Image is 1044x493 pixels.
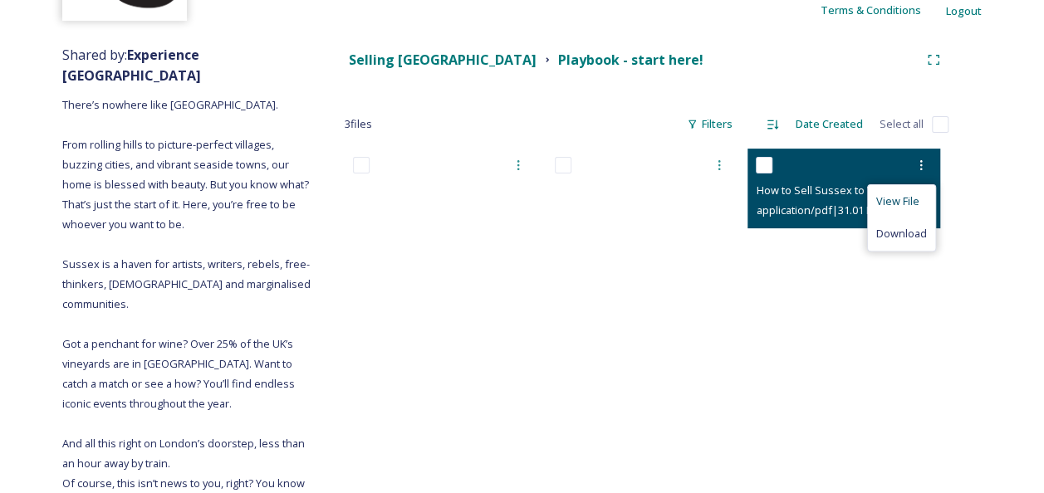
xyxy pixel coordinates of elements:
[345,149,537,356] iframe: msdoc-iframe
[821,2,921,17] span: Terms & Conditions
[787,108,871,140] div: Date Created
[62,46,201,85] span: Shared by:
[756,203,904,217] span: application/pdf | 31.01 MB | 0 x 0
[547,149,739,356] iframe: msdoc-iframe
[946,3,982,18] span: Logout
[876,226,927,242] span: Download
[62,46,201,85] strong: Experience [GEOGRAPHIC_DATA]
[558,51,703,69] strong: Playbook - start here!
[349,51,537,69] strong: Selling [GEOGRAPHIC_DATA]
[876,193,919,209] span: View File
[880,116,924,132] span: Select all
[345,116,372,132] span: 3 file s
[756,182,972,198] span: How to Sell Sussex to Visitors Playbook.pdf
[679,108,741,140] div: Filters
